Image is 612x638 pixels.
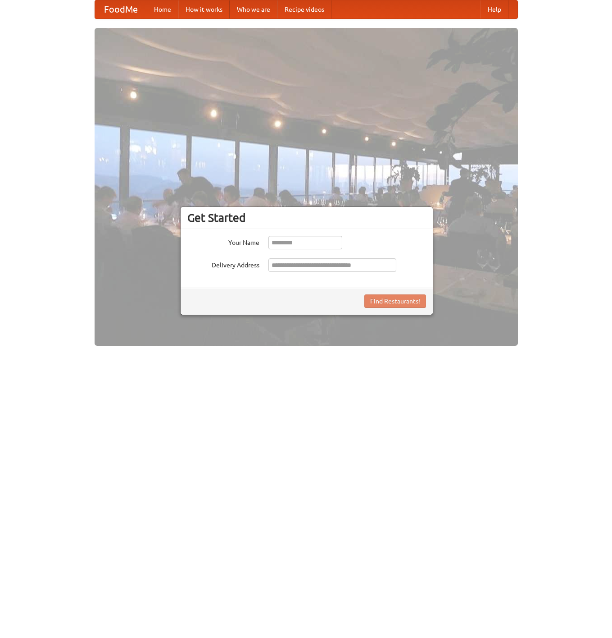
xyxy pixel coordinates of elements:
[187,211,426,225] h3: Get Started
[178,0,230,18] a: How it works
[277,0,331,18] a: Recipe videos
[481,0,508,18] a: Help
[230,0,277,18] a: Who we are
[187,236,259,247] label: Your Name
[95,0,147,18] a: FoodMe
[187,258,259,270] label: Delivery Address
[364,294,426,308] button: Find Restaurants!
[147,0,178,18] a: Home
